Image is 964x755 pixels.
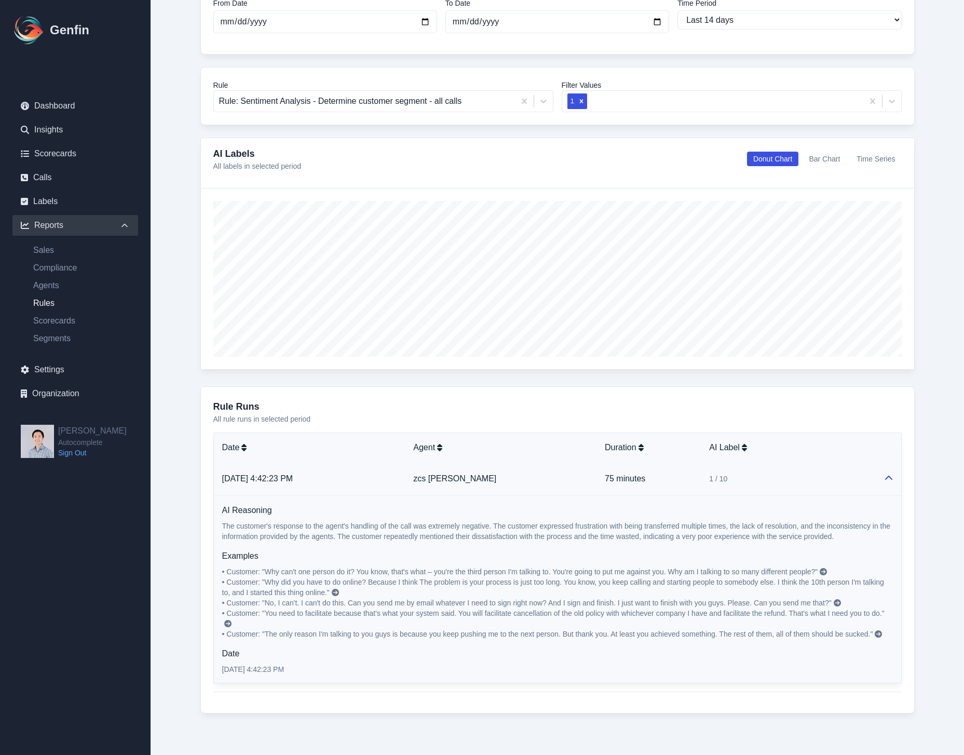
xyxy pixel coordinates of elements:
span: • Customer: "No, I can't. I can't do this. Can you send me by email whatever I need to sign right... [222,599,832,607]
a: Calls [12,167,138,188]
span: • Customer: "Why can't one person do it? You know, that's what – you're the third person I'm talk... [222,568,818,576]
div: 1 [567,93,576,109]
div: Reports [12,215,138,236]
a: Scorecards [12,143,138,164]
label: Filter Values [562,80,902,90]
h4: AI Labels [213,146,302,161]
h6: AI Reasoning [222,504,893,517]
h1: Genfin [50,22,89,38]
p: All rule runs in selected period [213,414,902,424]
a: zcs [PERSON_NAME] [413,474,496,483]
a: Sign Out [58,448,127,458]
button: Time Series [850,152,901,166]
p: All labels in selected period [213,161,302,171]
label: Rule [213,80,553,90]
a: Insights [12,119,138,140]
button: Donut Chart [747,152,798,166]
a: Segments [25,332,138,345]
a: Labels [12,191,138,212]
a: Rules [25,297,138,309]
a: [DATE] 4:42:23 PM [222,474,293,483]
div: Date [222,441,397,454]
a: Agents [25,279,138,292]
div: Agent [413,441,588,454]
span: 1 / 10 [709,474,727,484]
div: AI Label [709,441,866,454]
div: Remove 1 [576,93,587,109]
span: • Customer: "Why did you have to do online? Because I think The problem is your process is just t... [222,578,886,597]
a: Scorecards [25,315,138,327]
h3: Rule Runs [213,399,902,414]
a: Organization [12,383,138,404]
button: Bar Chart [803,152,846,166]
p: 75 minutes [605,473,693,485]
span: Autocomplete [58,437,127,448]
span: • Customer: "You need to facilitate because that's what your system said. You will facilitate can... [222,609,885,617]
h6: Examples [222,550,893,562]
img: Jeffrey Pang [21,425,54,458]
p: [DATE] 4:42:23 PM [222,664,893,675]
a: Settings [12,359,138,380]
a: Dashboard [12,96,138,116]
h2: [PERSON_NAME] [58,425,127,437]
p: The customer's response to the agent's handling of the call was extremely negative. The customer ... [222,521,893,542]
h6: Date [222,648,893,660]
a: Compliance [25,262,138,274]
a: Sales [25,244,138,257]
div: Duration [605,441,693,454]
span: • Customer: "The only reason I'm talking to you guys is because you keep pushing me to the next p... [222,630,873,638]
img: Logo [12,14,46,47]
